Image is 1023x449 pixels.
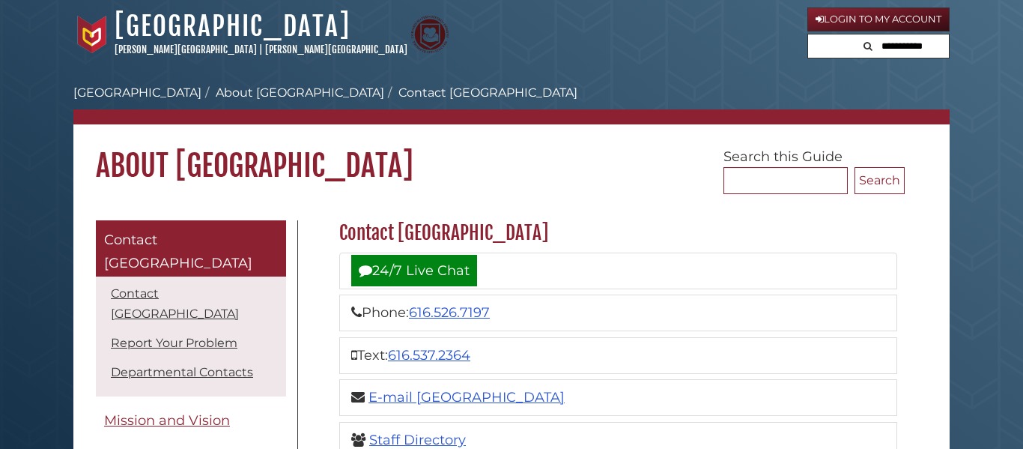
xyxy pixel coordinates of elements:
[96,404,286,438] a: Mission and Vision
[73,124,950,184] h1: About [GEOGRAPHIC_DATA]
[388,347,470,364] a: 616.537.2364
[111,286,239,321] a: Contact [GEOGRAPHIC_DATA]
[369,432,466,448] a: Staff Directory
[411,16,449,53] img: Calvin Theological Seminary
[73,84,950,124] nav: breadcrumb
[111,336,237,350] a: Report Your Problem
[863,41,872,51] i: Search
[859,34,877,55] button: Search
[73,16,111,53] img: Calvin University
[807,7,950,31] a: Login to My Account
[339,337,897,374] li: Text:
[854,167,905,194] button: Search
[216,85,384,100] a: About [GEOGRAPHIC_DATA]
[115,10,350,43] a: [GEOGRAPHIC_DATA]
[384,84,577,102] li: Contact [GEOGRAPHIC_DATA]
[73,85,201,100] a: [GEOGRAPHIC_DATA]
[115,43,257,55] a: [PERSON_NAME][GEOGRAPHIC_DATA]
[368,389,565,406] a: E-mail [GEOGRAPHIC_DATA]
[104,412,230,429] span: Mission and Vision
[111,365,253,379] a: Departmental Contacts
[409,304,490,321] a: 616.526.7197
[339,295,897,331] li: Phone:
[104,232,252,272] span: Contact [GEOGRAPHIC_DATA]
[332,221,905,245] h2: Contact [GEOGRAPHIC_DATA]
[259,43,263,55] span: |
[96,220,286,277] a: Contact [GEOGRAPHIC_DATA]
[265,43,407,55] a: [PERSON_NAME][GEOGRAPHIC_DATA]
[351,255,477,286] a: 24/7 Live Chat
